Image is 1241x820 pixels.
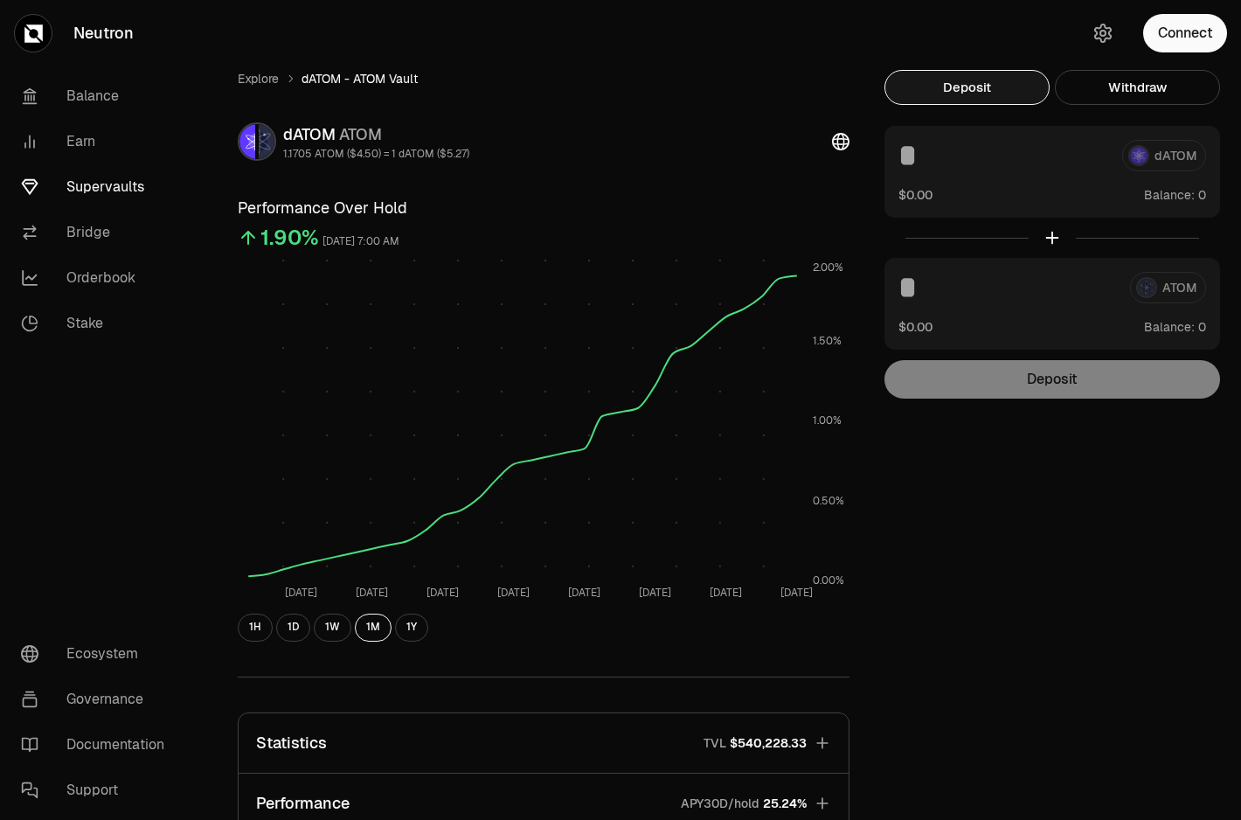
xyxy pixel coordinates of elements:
[238,614,273,642] button: 1H
[813,261,843,274] tspan: 2.00%
[7,210,189,255] a: Bridge
[7,677,189,722] a: Governance
[238,70,279,87] a: Explore
[7,119,189,164] a: Earn
[314,614,351,642] button: 1W
[238,196,849,220] h3: Performance Over Hold
[355,614,392,642] button: 1M
[238,70,849,87] nav: breadcrumb
[322,232,399,252] div: [DATE] 7:00 AM
[285,586,317,600] tspan: [DATE]
[302,70,418,87] span: dATOM - ATOM Vault
[568,586,600,600] tspan: [DATE]
[1144,186,1195,204] span: Balance:
[7,255,189,301] a: Orderbook
[681,795,759,812] p: APY30D/hold
[276,614,310,642] button: 1D
[763,795,807,812] span: 25.24%
[395,614,428,642] button: 1Y
[813,413,842,427] tspan: 1.00%
[813,494,844,508] tspan: 0.50%
[1143,14,1227,52] button: Connect
[7,768,189,813] a: Support
[497,586,530,600] tspan: [DATE]
[356,586,388,600] tspan: [DATE]
[339,124,382,144] span: ATOM
[780,586,813,600] tspan: [DATE]
[7,164,189,210] a: Supervaults
[730,734,807,752] span: $540,228.33
[283,147,469,161] div: 1.1705 ATOM ($4.50) = 1 dATOM ($5.27)
[7,73,189,119] a: Balance
[710,586,742,600] tspan: [DATE]
[7,722,189,768] a: Documentation
[256,791,350,816] p: Performance
[1144,318,1195,336] span: Balance:
[256,731,327,755] p: Statistics
[813,573,844,587] tspan: 0.00%
[884,70,1050,105] button: Deposit
[239,124,255,159] img: dATOM Logo
[639,586,671,600] tspan: [DATE]
[7,631,189,677] a: Ecosystem
[704,734,726,752] p: TVL
[283,122,469,147] div: dATOM
[239,713,849,773] button: StatisticsTVL$540,228.33
[898,317,932,336] button: $0.00
[426,586,459,600] tspan: [DATE]
[260,224,319,252] div: 1.90%
[7,301,189,346] a: Stake
[813,334,842,348] tspan: 1.50%
[1055,70,1220,105] button: Withdraw
[898,185,932,204] button: $0.00
[259,124,274,159] img: ATOM Logo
